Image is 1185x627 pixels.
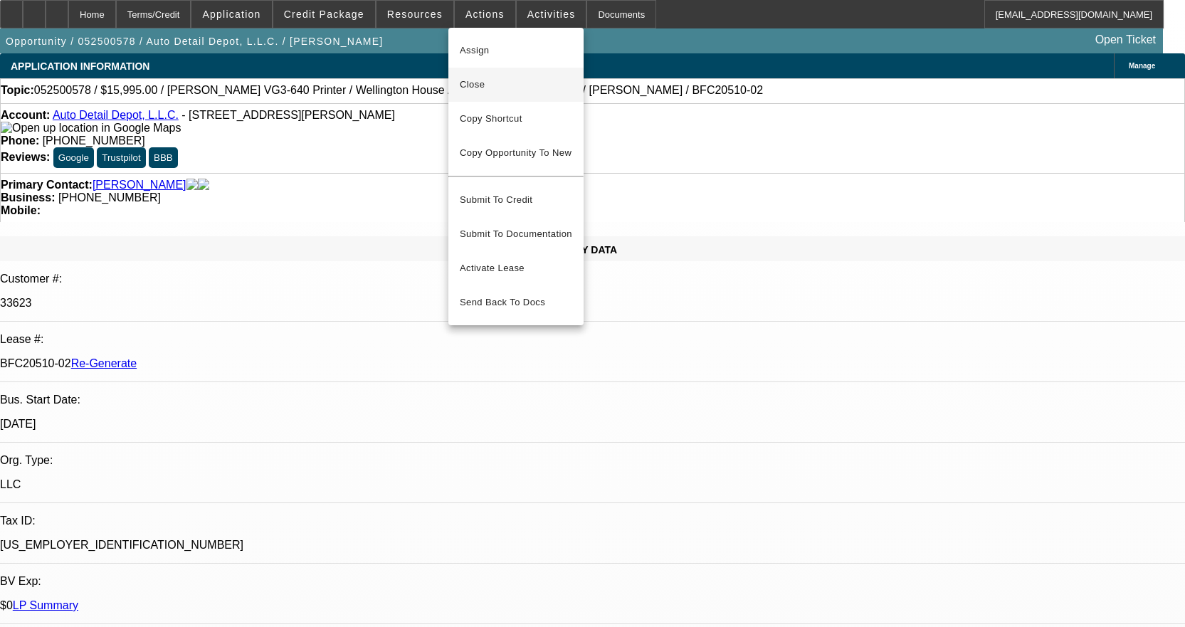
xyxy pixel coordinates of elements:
[460,147,572,158] span: Copy Opportunity To New
[460,42,572,59] span: Assign
[460,191,572,209] span: Submit To Credit
[460,76,572,93] span: Close
[460,294,572,311] span: Send Back To Docs
[460,226,572,243] span: Submit To Documentation
[460,260,572,277] span: Activate Lease
[460,110,572,127] span: Copy Shortcut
